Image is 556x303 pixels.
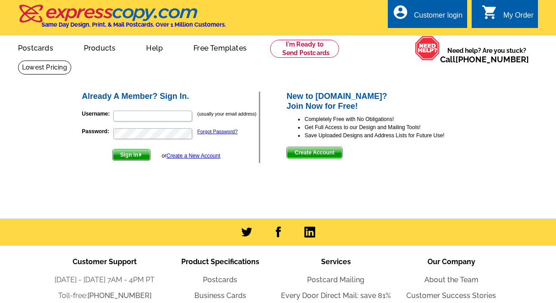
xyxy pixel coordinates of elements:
[132,37,177,58] a: Help
[179,37,261,58] a: Free Templates
[406,291,496,300] a: Customer Success Stories
[503,11,533,24] div: My Order
[112,149,151,161] button: Sign In
[455,55,529,64] a: [PHONE_NUMBER]
[41,21,226,28] h4: Same Day Design, Print, & Mail Postcards. Over 1 Million Customers.
[281,291,391,300] a: Every Door Direct Mail: save 81%
[69,37,130,58] a: Products
[304,123,475,131] li: Get Full Access to our Design and Mailing Tools!
[138,153,142,157] img: button-next-arrow-white.png
[286,147,342,158] button: Create Account
[286,92,475,111] h2: New to [DOMAIN_NAME]? Join Now for Free!
[287,147,342,158] span: Create Account
[304,131,475,140] li: Save Uploaded Designs and Address Lists for Future Use!
[304,115,475,123] li: Completely Free with No Obligations!
[321,257,351,266] span: Services
[415,36,440,61] img: help
[194,291,246,300] a: Business Cards
[392,4,409,20] i: account_circle
[18,11,226,28] a: Same Day Design, Print, & Mail Postcards. Over 1 Million Customers.
[198,129,238,134] a: Forgot Password?
[424,275,478,284] a: About the Team
[82,127,112,135] label: Password:
[47,275,162,285] li: [DATE] - [DATE] 7AM - 4PM PT
[203,275,237,284] a: Postcards
[440,55,529,64] span: Call
[4,37,68,58] a: Postcards
[87,291,152,300] a: [PHONE_NUMBER]
[82,92,259,102] h2: Already A Member? Sign In.
[414,11,463,24] div: Customer login
[482,4,498,20] i: shopping_cart
[47,290,162,301] li: Toll-free:
[440,46,533,64] span: Need help? Are you stuck?
[166,153,220,159] a: Create a New Account
[198,111,257,117] small: (usually your email address)
[181,257,259,266] span: Product Specifications
[427,257,475,266] span: Our Company
[307,275,364,284] a: Postcard Mailing
[82,110,112,118] label: Username:
[482,10,533,21] a: shopping_cart My Order
[113,149,150,160] span: Sign In
[73,257,137,266] span: Customer Support
[392,10,463,21] a: account_circle Customer login
[161,152,220,160] div: or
